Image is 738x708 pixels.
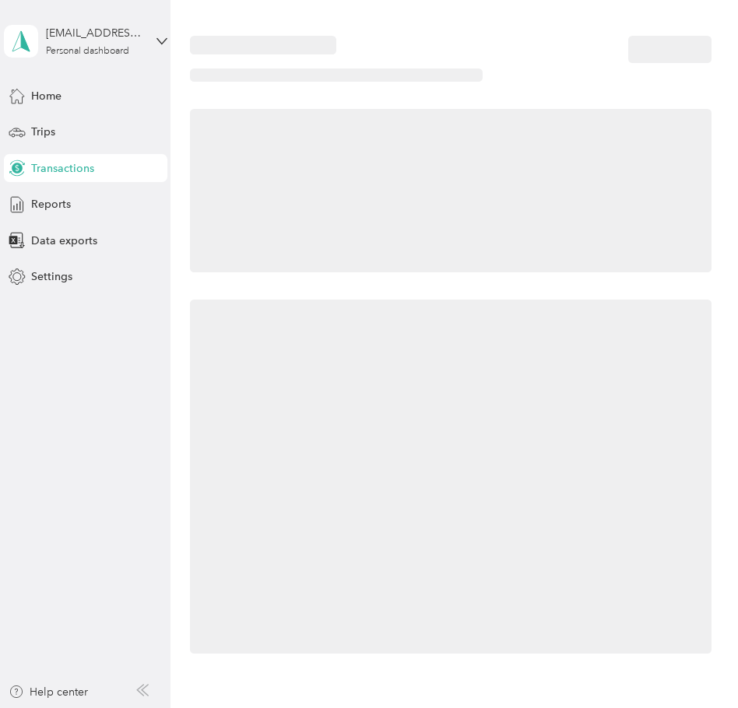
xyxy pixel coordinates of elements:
[31,233,97,249] span: Data exports
[9,684,88,700] button: Help center
[31,196,71,212] span: Reports
[31,160,94,177] span: Transactions
[31,88,61,104] span: Home
[651,621,738,708] iframe: Everlance-gr Chat Button Frame
[31,268,72,285] span: Settings
[46,47,129,56] div: Personal dashboard
[31,124,55,140] span: Trips
[46,25,143,41] div: [EMAIL_ADDRESS][DOMAIN_NAME]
